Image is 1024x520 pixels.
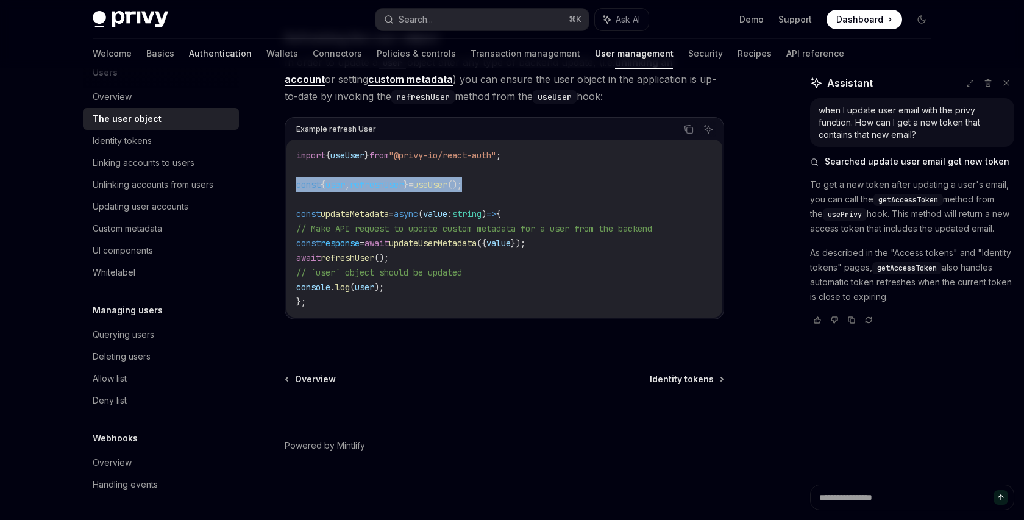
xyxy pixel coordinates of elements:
a: Querying users [83,324,239,346]
div: Identity tokens [93,134,152,148]
a: Authentication [189,39,252,68]
div: UI components [93,243,153,258]
h5: Managing users [93,303,163,318]
code: useUser [533,90,577,104]
span: (); [374,252,389,263]
a: API reference [786,39,844,68]
span: string [452,208,482,219]
span: value [486,238,511,249]
div: The user object [93,112,162,126]
a: Unlinking accounts from users [83,174,239,196]
a: User management [595,39,674,68]
span: updateMetadata [321,208,389,219]
span: refreshUser [321,252,374,263]
span: response [321,238,360,249]
a: Policies & controls [377,39,456,68]
a: unlinking an account [285,56,673,86]
a: Support [778,13,812,26]
a: Overview [83,86,239,108]
a: Custom metadata [83,218,239,240]
div: Allow list [93,371,127,386]
code: user [378,56,407,69]
a: Welcome [93,39,132,68]
span: ; [496,150,501,161]
span: // Make API request to update custom metadata for a user from the backend [296,223,652,234]
a: UI components [83,240,239,262]
span: "@privy-io/react-auth" [389,150,496,161]
a: Whitelabel [83,262,239,283]
button: Send message [994,490,1008,505]
a: Demo [739,13,764,26]
span: await [364,238,389,249]
a: Deleting users [83,346,239,368]
span: , [345,179,350,190]
span: = [389,208,394,219]
a: The user object [83,108,239,130]
a: Handling events [83,474,239,496]
div: Custom metadata [93,221,162,236]
div: Search... [399,12,433,27]
p: As described in the "Access tokens" and "Identity tokens" pages, also handles automatic token ref... [810,246,1014,304]
span: log [335,282,350,293]
span: { [325,150,330,161]
span: from [369,150,389,161]
a: Identity tokens [83,130,239,152]
span: async [394,208,418,219]
img: dark logo [93,11,168,28]
span: . [330,282,335,293]
span: } [404,179,408,190]
span: Assistant [827,76,873,90]
div: Handling events [93,477,158,492]
div: Overview [93,455,132,470]
span: console [296,282,330,293]
a: Transaction management [471,39,580,68]
span: const [296,208,321,219]
span: } [364,150,369,161]
div: Example refresh User [296,121,376,137]
span: user [355,282,374,293]
a: Updating user accounts [83,196,239,218]
span: usePrivy [828,210,862,219]
span: In order to update a object after any type of backend update, (i.e. or setting ) you can ensure t... [285,54,724,105]
a: Deny list [83,390,239,411]
span: (); [447,179,462,190]
span: const [296,238,321,249]
p: To get a new token after updating a user's email, you can call the method from the hook. This met... [810,177,1014,236]
a: Overview [286,373,336,385]
button: Copy the contents from the code block [681,121,697,137]
span: ); [374,282,384,293]
div: Deleting users [93,349,151,364]
div: when I update user email with the privy function. How can I get a new token that contains that ne... [819,104,1006,141]
span: ( [350,282,355,293]
span: refreshUser [350,179,404,190]
span: Overview [295,373,336,385]
h5: Webhooks [93,431,138,446]
span: }); [511,238,525,249]
span: Searched update user email get new token [825,155,1009,168]
div: Unlinking accounts from users [93,177,213,192]
span: ({ [477,238,486,249]
div: Whitelabel [93,265,135,280]
span: { [321,179,325,190]
a: Identity tokens [650,373,723,385]
span: await [296,252,321,263]
span: useUser [330,150,364,161]
span: }; [296,296,306,307]
span: => [486,208,496,219]
span: = [408,179,413,190]
a: Linking accounts to users [83,152,239,174]
div: Overview [93,90,132,104]
span: getAccessToken [878,195,938,205]
span: : [447,208,452,219]
div: Updating user accounts [93,199,188,214]
span: updateUserMetadata [389,238,477,249]
a: Allow list [83,368,239,390]
button: Search...⌘K [375,9,589,30]
div: Deny list [93,393,127,408]
button: Toggle dark mode [912,10,931,29]
span: { [496,208,501,219]
span: useUser [413,179,447,190]
a: Overview [83,452,239,474]
button: Ask AI [700,121,716,137]
div: Querying users [93,327,154,342]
